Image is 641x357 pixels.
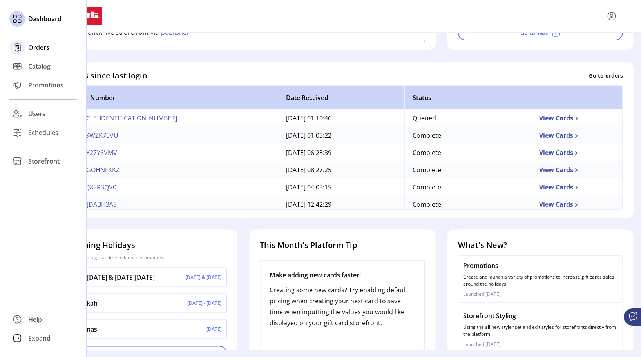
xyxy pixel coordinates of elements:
[404,109,531,126] td: Queued
[531,195,623,213] td: View Cards
[463,290,618,297] p: Launched [DATE]
[463,260,618,270] p: Promotions
[62,109,278,126] td: [VEHICLE_IDENTIFICATION_NUMBER]
[62,69,147,81] h4: Orders since last login
[62,254,227,261] p: Holidays are a great time to launch promotions
[28,80,63,90] span: Promotions
[28,315,42,324] span: Help
[28,128,58,137] span: Schedules
[463,311,618,320] p: Storefront Styling
[270,270,415,279] p: Make adding new cards faster!
[28,62,51,71] span: Catalog
[404,178,531,195] td: Complete
[260,239,425,251] h4: This Month's Platform Tip
[404,86,531,109] th: Status
[278,109,404,126] td: [DATE] 01:10:46
[62,126,278,144] td: G1Y49WZK7EVU
[28,14,62,24] span: Dashboard
[531,109,623,126] td: View Cards
[28,333,51,343] span: Expand
[28,109,45,118] span: Users
[278,161,404,178] td: [DATE] 08:27:25
[404,195,531,213] td: Complete
[62,195,278,213] td: ZGG5JDABH3A5
[404,161,531,178] td: Complete
[187,299,222,306] p: [DATE] - [DATE]
[62,239,227,251] h4: Upcoming Holidays
[278,144,404,161] td: [DATE] 06:28:39
[206,325,222,332] p: [DATE]
[62,144,278,161] td: G88CY27Y6VMV
[62,178,278,195] td: T5A2Q85R3QV0
[531,161,623,178] td: View Cards
[531,178,623,195] td: View Cards
[531,144,623,161] td: View Cards
[28,43,49,52] span: Orders
[463,341,618,348] p: Launched [DATE]
[270,284,415,328] p: Creating some new cards? Try enabling default pricing when creating your next card to save time w...
[62,86,278,109] th: Order Number
[463,323,618,337] p: Using the all new styler set and edit styles for storefronts directly from the platform.
[404,144,531,161] td: Complete
[458,239,623,251] h4: What's New?
[589,71,623,80] p: Go to orders
[67,272,155,282] p: [DATE][DATE] & [DATE][DATE]
[404,126,531,144] td: Complete
[62,161,278,178] td: 8QYRGQHNFKKZ
[531,126,623,144] td: View Cards
[278,178,404,195] td: [DATE] 04:05:15
[278,126,404,144] td: [DATE] 01:03:22
[278,195,404,213] td: [DATE] 12:42:29
[278,86,404,109] th: Date Received
[185,273,222,280] p: [DATE] & [DATE]
[463,273,618,287] p: Create and launch a variety of promotions to increase gift cards sales around the holidays.
[605,10,618,22] button: menu
[458,25,623,40] button: Go to Test
[28,157,60,166] span: Storefront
